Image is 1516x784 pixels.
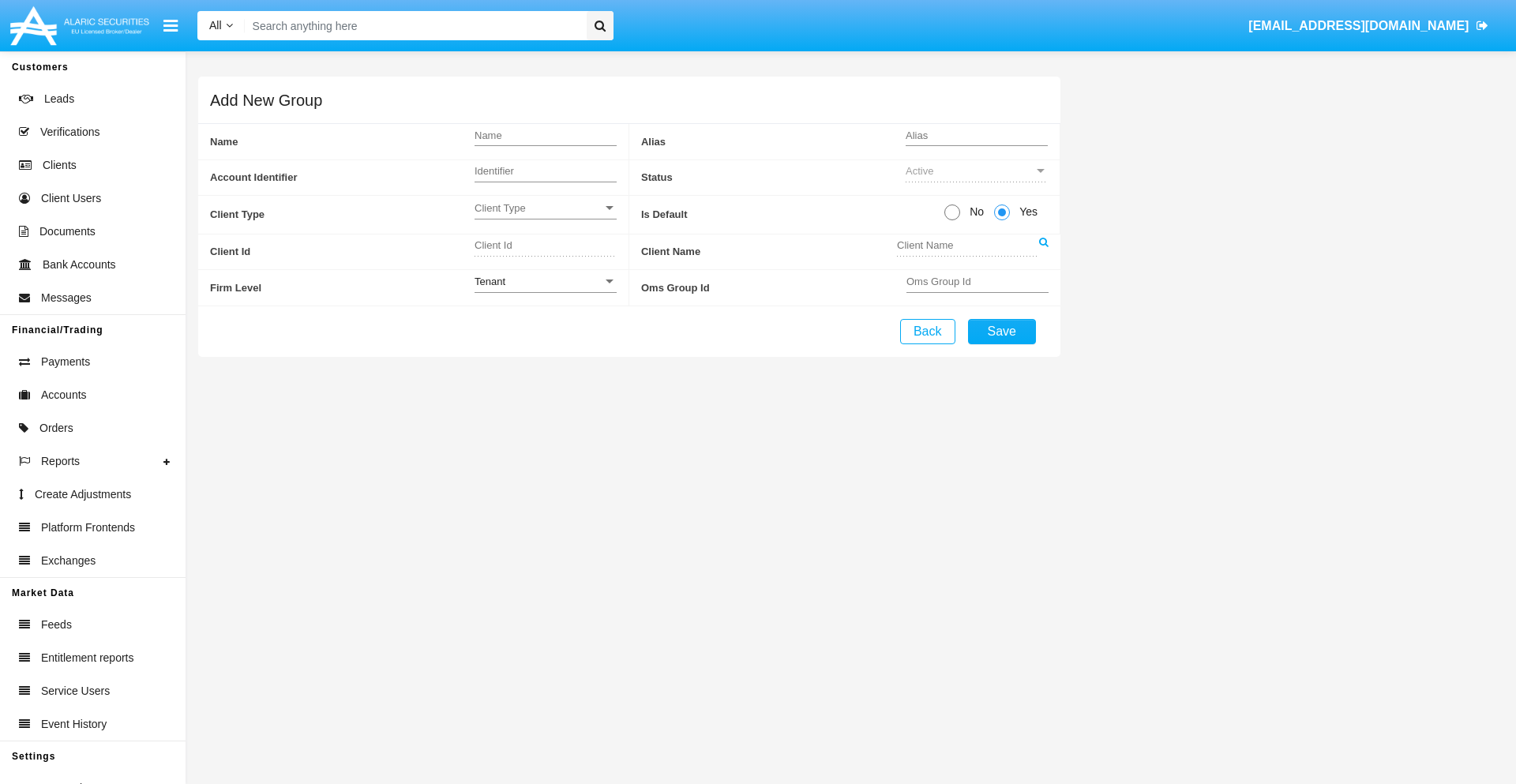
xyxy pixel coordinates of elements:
span: Is Default [641,196,944,233]
span: Feeds [41,617,72,633]
span: Client Id [210,234,475,270]
span: All [209,19,222,32]
span: Entitlement reports [41,650,134,666]
span: Alias [641,124,906,159]
span: Verifications [40,124,99,141]
a: All [197,17,245,34]
button: Back [900,319,955,344]
span: Yes [1010,204,1041,220]
span: Clients [43,157,77,174]
span: Documents [39,223,96,240]
input: Search [245,11,581,40]
span: Platform Frontends [41,520,135,536]
span: Accounts [41,387,87,403]
span: Firm Level [210,270,475,306]
span: [EMAIL_ADDRESS][DOMAIN_NAME] [1248,19,1469,32]
span: Service Users [41,683,110,700]
span: No [960,204,988,220]
span: Client Type [475,201,602,215]
span: Bank Accounts [43,257,116,273]
img: Logo image [8,2,152,49]
button: Save [968,319,1036,344]
span: Exchanges [41,553,96,569]
h5: Add New Group [210,94,322,107]
span: Oms Group Id [641,270,906,306]
span: Active [906,165,933,177]
span: Status [641,160,906,196]
span: Payments [41,354,90,370]
span: Client Name [641,234,897,270]
span: Name [210,124,475,159]
span: Reports [41,453,80,470]
span: Account Identifier [210,160,475,196]
span: Event History [41,716,107,733]
span: Create Adjustments [35,486,131,503]
a: [EMAIL_ADDRESS][DOMAIN_NAME] [1241,4,1496,48]
span: Leads [44,91,74,107]
span: Client Type [210,196,475,233]
span: Messages [41,290,92,306]
span: Orders [39,420,73,437]
span: Client Users [41,190,101,207]
span: Tenant [475,276,505,287]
